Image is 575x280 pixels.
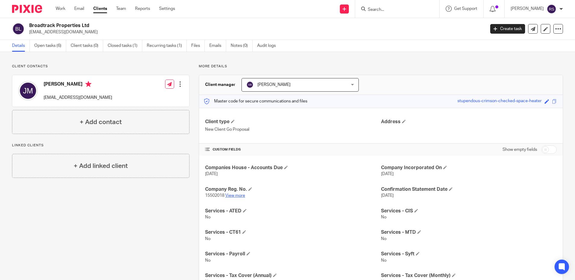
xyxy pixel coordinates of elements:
[116,6,126,12] a: Team
[457,98,542,105] div: stupendous-crimson-checked-space-heater
[257,40,280,52] a: Audit logs
[205,215,211,219] span: No
[381,272,557,279] h4: Services - Tax Cover (Monthly)
[12,23,25,35] img: svg%3E
[205,272,381,279] h4: Services - Tax Cover (Annual)
[147,40,187,52] a: Recurring tasks (1)
[381,119,557,125] h4: Address
[44,81,112,89] h4: [PERSON_NAME]
[205,237,211,241] span: No
[74,6,84,12] a: Email
[381,193,394,198] span: [DATE]
[490,24,525,34] a: Create task
[511,6,544,12] p: [PERSON_NAME]
[29,23,391,29] h2: Broadtrack Properties Ltd
[205,229,381,236] h4: Services - CT61
[205,82,235,88] h3: Client manager
[381,258,386,263] span: No
[205,186,381,193] h4: Company Reg. No.
[34,40,66,52] a: Open tasks (6)
[80,117,122,127] h4: + Add contact
[381,208,557,214] h4: Services - CIS
[71,40,103,52] a: Client tasks (0)
[205,119,381,125] h4: Client type
[209,40,226,52] a: Emails
[18,81,38,100] img: svg%3E
[205,165,381,171] h4: Companies House - Accounts Due
[367,7,421,13] input: Search
[503,147,537,153] label: Show empty fields
[246,81,254,88] img: svg%3E
[135,6,150,12] a: Reports
[547,4,556,14] img: svg%3E
[29,29,481,35] p: [EMAIL_ADDRESS][DOMAIN_NAME]
[381,251,557,257] h4: Services - Syft
[205,208,381,214] h4: Services - ATED
[108,40,142,52] a: Closed tasks (1)
[12,5,42,13] img: Pixie
[205,147,381,152] h4: CUSTOM FIELDS
[12,143,189,148] p: Linked clients
[231,40,253,52] a: Notes (0)
[205,251,381,257] h4: Services - Payroll
[56,6,65,12] a: Work
[381,237,386,241] span: No
[205,172,218,176] span: [DATE]
[12,64,189,69] p: Client contacts
[85,81,91,87] i: Primary
[191,40,205,52] a: Files
[205,258,211,263] span: No
[204,98,307,104] p: Master code for secure communications and files
[381,186,557,193] h4: Confirmation Statement Date
[205,126,381,132] p: New Client Go Proposal
[93,6,107,12] a: Clients
[159,6,175,12] a: Settings
[199,64,563,69] p: More details
[44,95,112,101] p: [EMAIL_ADDRESS][DOMAIN_NAME]
[12,40,30,52] a: Details
[381,215,386,219] span: No
[225,193,245,198] a: View more
[381,172,394,176] span: [DATE]
[74,161,128,171] h4: + Add linked client
[454,7,477,11] span: Get Support
[257,83,291,87] span: [PERSON_NAME]
[205,193,224,198] span: 15502018
[381,165,557,171] h4: Company Incorporated On
[381,229,557,236] h4: Services - MTD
